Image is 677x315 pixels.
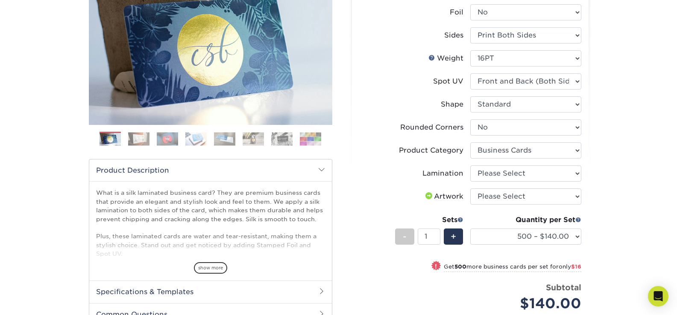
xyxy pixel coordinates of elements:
[403,230,407,243] span: -
[243,132,264,145] img: Business Cards 06
[422,168,463,179] div: Lamination
[433,76,463,87] div: Spot UV
[399,145,463,156] div: Product Category
[477,293,581,314] div: $140.00
[400,122,463,133] div: Rounded Corners
[428,53,463,64] div: Weight
[100,129,121,150] img: Business Cards 01
[395,215,463,225] div: Sets
[559,263,581,270] span: only
[450,7,463,17] div: Foil
[454,263,466,270] strong: 500
[424,191,463,202] div: Artwork
[214,132,235,145] img: Business Cards 05
[300,132,321,145] img: Business Cards 08
[571,263,581,270] span: $16
[89,280,332,303] h2: Specifications & Templates
[157,132,178,145] img: Business Cards 03
[451,230,456,243] span: +
[194,262,227,274] span: show more
[271,132,293,145] img: Business Cards 07
[89,159,332,181] h2: Product Description
[435,262,437,271] span: !
[470,215,581,225] div: Quantity per Set
[128,132,149,145] img: Business Cards 02
[546,283,581,292] strong: Subtotal
[444,30,463,40] div: Sides
[185,132,207,145] img: Business Cards 04
[444,263,581,272] small: Get more business cards per set for
[441,99,463,110] div: Shape
[648,286,668,306] div: Open Intercom Messenger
